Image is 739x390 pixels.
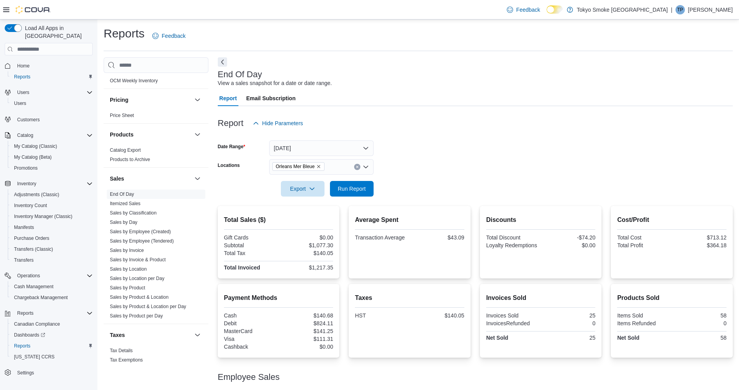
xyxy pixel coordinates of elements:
[486,215,596,225] h2: Discounts
[218,119,243,128] h3: Report
[262,119,303,127] span: Hide Parameters
[14,61,93,71] span: Home
[486,293,596,303] h2: Invoices Sold
[110,313,163,319] a: Sales by Product per Day
[11,212,93,221] span: Inventory Manager (Classic)
[486,242,539,248] div: Loyalty Redemptions
[11,142,60,151] a: My Catalog (Classic)
[14,354,55,360] span: [US_STATE] CCRS
[218,57,227,67] button: Next
[110,219,138,225] span: Sales by Day
[11,255,93,265] span: Transfers
[110,348,133,353] a: Tax Details
[11,99,93,108] span: Users
[149,28,189,44] a: Feedback
[8,189,96,200] button: Adjustments (Classic)
[110,357,143,363] span: Tax Exemptions
[11,152,55,162] a: My Catalog (Beta)
[110,304,186,309] a: Sales by Product & Location per Day
[110,112,134,119] span: Price Sheet
[14,294,68,301] span: Chargeback Management
[363,164,369,170] button: Open list of options
[110,157,150,162] a: Products to Archive
[11,72,34,82] a: Reports
[110,285,145,291] a: Sales by Product
[486,234,539,241] div: Total Discount
[8,281,96,292] button: Cash Management
[2,87,96,98] button: Users
[110,331,191,339] button: Taxes
[104,111,208,123] div: Pricing
[224,234,277,241] div: Gift Cards
[2,367,96,378] button: Settings
[330,181,374,197] button: Run Report
[104,346,208,368] div: Taxes
[8,211,96,222] button: Inventory Manager (Classic)
[542,312,595,319] div: 25
[11,163,41,173] a: Promotions
[8,141,96,152] button: My Catalog (Classic)
[104,76,208,89] div: OCM
[104,145,208,167] div: Products
[14,154,52,160] span: My Catalog (Beta)
[14,332,45,338] span: Dashboards
[8,319,96,330] button: Canadian Compliance
[355,293,464,303] h2: Taxes
[486,320,539,326] div: InvoicesRefunded
[110,78,158,84] span: OCM Weekly Inventory
[110,275,164,282] span: Sales by Location per Day
[11,352,58,362] a: [US_STATE] CCRS
[280,336,333,342] div: $111.31
[110,96,191,104] button: Pricing
[110,229,171,235] span: Sales by Employee (Created)
[16,6,51,14] img: Cova
[110,201,141,206] a: Itemized Sales
[17,273,40,279] span: Operations
[280,250,333,256] div: $140.05
[281,181,325,197] button: Export
[14,271,43,280] button: Operations
[542,320,595,326] div: 0
[355,312,408,319] div: HST
[14,343,30,349] span: Reports
[355,215,464,225] h2: Average Spent
[110,78,158,83] a: OCM Weekly Inventory
[504,2,543,18] a: Feedback
[272,162,325,171] span: Orleans Mer Bleue
[8,222,96,233] button: Manifests
[688,5,733,14] p: [PERSON_NAME]
[677,5,683,14] span: TP
[14,284,53,290] span: Cash Management
[110,175,191,183] button: Sales
[17,89,29,96] span: Users
[14,131,93,140] span: Catalog
[280,344,333,350] div: $0.00
[2,113,96,125] button: Customers
[193,174,202,183] button: Sales
[11,212,76,221] a: Inventory Manager (Classic)
[14,179,93,188] span: Inventory
[110,96,128,104] h3: Pricing
[110,156,150,163] span: Products to Archive
[280,264,333,271] div: $1,217.35
[193,130,202,139] button: Products
[193,330,202,340] button: Taxes
[162,32,185,40] span: Feedback
[224,215,333,225] h2: Total Sales ($)
[110,357,143,363] a: Tax Exemptions
[110,257,166,262] a: Sales by Invoice & Product
[17,370,34,376] span: Settings
[8,330,96,340] a: Dashboards
[104,190,208,324] div: Sales
[14,143,57,149] span: My Catalog (Classic)
[110,238,174,244] span: Sales by Employee (Tendered)
[2,178,96,189] button: Inventory
[617,335,639,341] strong: Net Sold
[11,201,50,210] a: Inventory Count
[224,264,260,271] strong: Total Invoiced
[110,266,147,272] a: Sales by Location
[276,163,315,170] span: Orleans Mer Bleue
[11,163,93,173] span: Promotions
[269,140,374,156] button: [DATE]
